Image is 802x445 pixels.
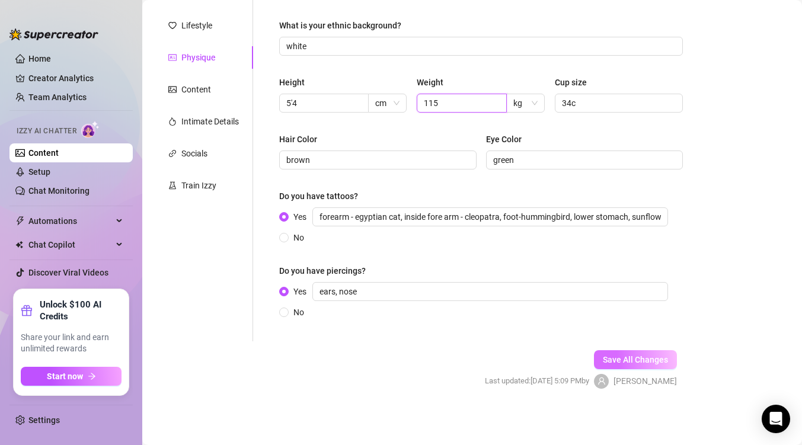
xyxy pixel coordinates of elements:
a: Creator Analytics [28,69,123,88]
input: Cup size [562,97,673,110]
span: Yes [289,207,673,226]
span: Izzy AI Chatter [17,126,76,137]
span: [PERSON_NAME] [614,374,677,388]
a: Discover Viral Videos [28,268,108,277]
input: Yes [312,282,668,301]
label: Weight [417,76,452,89]
div: What is your ethnic background? [279,19,401,32]
span: picture [168,85,177,94]
input: Height [286,97,359,110]
span: link [168,149,177,158]
span: idcard [168,53,177,62]
span: Yes [289,282,673,301]
span: experiment [168,181,177,190]
div: Do you have piercings? [279,264,366,277]
span: No [289,231,309,244]
span: Automations [28,212,113,230]
img: AI Chatter [81,121,100,138]
span: kg [513,94,538,112]
input: Weight [424,97,497,110]
div: Eye Color [486,133,522,146]
button: Start nowarrow-right [21,367,122,386]
span: Share your link and earn unlimited rewards [21,332,122,355]
div: Height [279,76,305,89]
div: Socials [181,147,207,160]
a: Chat Monitoring [28,186,90,196]
div: Cup size [555,76,587,89]
strong: Unlock $100 AI Credits [40,299,122,322]
span: No [289,306,309,319]
div: Content [181,83,211,96]
div: Weight [417,76,443,89]
a: Team Analytics [28,92,87,102]
label: What is your ethnic background? [279,19,410,32]
div: Train Izzy [181,179,216,192]
div: Intimate Details [181,115,239,128]
input: What is your ethnic background? [286,40,673,53]
span: fire [168,117,177,126]
a: Content [28,148,59,158]
span: cm [375,94,400,112]
div: Lifestyle [181,19,212,32]
a: Settings [28,415,60,425]
input: Eye Color [493,153,674,167]
img: Chat Copilot [15,241,23,249]
a: Setup [28,167,50,177]
a: Home [28,54,51,63]
div: Physique [181,51,215,64]
label: Cup size [555,76,595,89]
span: arrow-right [88,372,96,380]
input: Hair Color [286,153,467,167]
label: Eye Color [486,133,530,146]
span: Save All Changes [603,355,668,364]
div: Hair Color [279,133,317,146]
label: Height [279,76,313,89]
span: gift [21,305,33,316]
div: Do you have tattoos? [279,190,358,203]
span: Start now [47,372,83,381]
img: logo-BBDzfeDw.svg [9,28,98,40]
input: Yes [312,207,668,226]
span: Chat Copilot [28,235,113,254]
button: Save All Changes [594,350,677,369]
span: heart [168,21,177,30]
label: Do you have tattoos? [279,190,366,203]
span: Last updated: [DATE] 5:09 PM by [485,375,589,387]
span: user [597,377,606,385]
label: Do you have piercings? [279,264,374,277]
label: Hair Color [279,133,325,146]
div: Open Intercom Messenger [762,405,790,433]
span: thunderbolt [15,216,25,226]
